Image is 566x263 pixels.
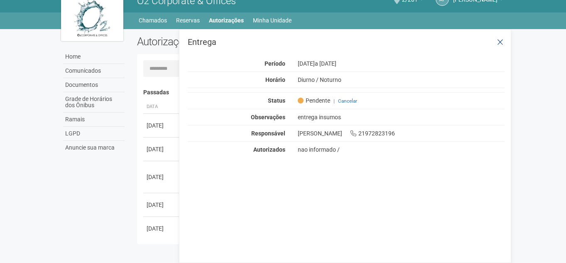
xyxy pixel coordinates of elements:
a: Comunicados [63,64,125,78]
strong: Responsável [251,130,285,137]
strong: Status [268,97,285,104]
a: Ramais [63,113,125,127]
div: [DATE] [147,173,177,181]
a: Chamados [139,15,167,26]
span: Pendente [298,97,330,104]
div: [DATE] [147,145,177,153]
div: Diurno / Noturno [292,76,511,84]
strong: Período [265,60,285,67]
h2: Autorizações [137,35,315,48]
div: [DATE] [147,121,177,130]
h3: Entrega [188,38,505,46]
th: Data [143,100,181,114]
div: [DATE] [147,201,177,209]
h4: Passadas [143,89,499,96]
a: Autorizações [209,15,244,26]
a: Anuncie sua marca [63,141,125,155]
a: Cancelar [338,98,357,104]
div: [DATE] [292,60,511,67]
span: | [333,98,335,104]
a: LGPD [63,127,125,141]
div: [PERSON_NAME] 21972823196 [292,130,511,137]
strong: Horário [265,76,285,83]
strong: Observações [251,114,285,120]
a: Reservas [176,15,200,26]
div: entrega insumos [292,113,511,121]
a: Minha Unidade [253,15,292,26]
div: [DATE] [147,224,177,233]
span: a [DATE] [315,60,336,67]
div: nao informado / [298,146,505,153]
a: Documentos [63,78,125,92]
strong: Autorizados [253,146,285,153]
a: Grade de Horários dos Ônibus [63,92,125,113]
a: Home [63,50,125,64]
